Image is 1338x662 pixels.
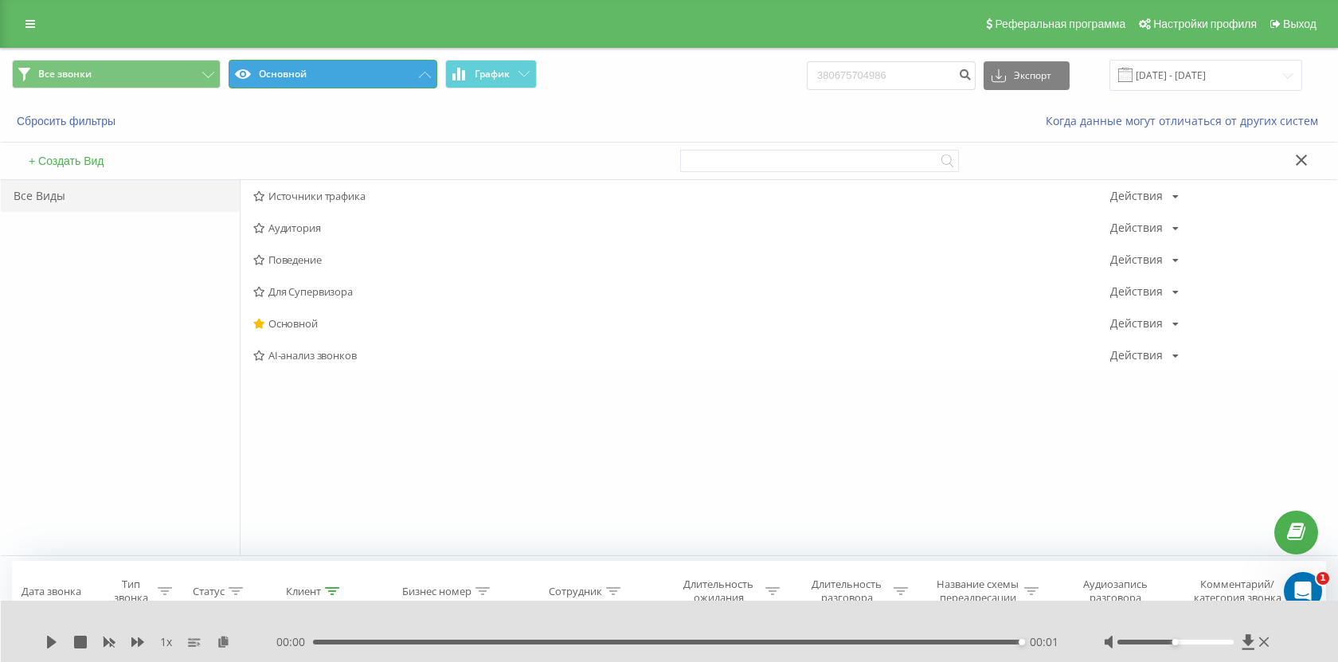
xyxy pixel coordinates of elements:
span: Для Супервизора [253,286,1110,297]
div: Тип звонка [108,578,154,605]
span: AI-анализ звонков [253,350,1110,361]
span: Источники трафика [253,190,1110,202]
div: Аудиозапись разговора [1063,578,1167,605]
span: 1 x [160,634,172,650]
span: Основной [253,318,1110,329]
button: Закрыть [1290,153,1313,170]
div: Действия [1110,254,1163,265]
div: Статус [193,585,225,598]
div: Действия [1110,286,1163,297]
span: 00:01 [1030,634,1058,650]
button: Основной [229,60,437,88]
div: Accessibility label [1172,639,1179,645]
span: Поведение [253,254,1110,265]
span: График [475,69,510,80]
div: Название схемы переадресации [935,578,1020,605]
div: Комментарий/категория звонка [1191,578,1284,605]
span: Все звонки [38,68,92,80]
div: Действия [1110,222,1163,233]
button: График [445,60,537,88]
button: Экспорт [984,61,1070,90]
button: Все звонки [12,60,221,88]
div: Accessibility label [1019,639,1025,645]
a: Когда данные могут отличаться от других систем [1046,113,1326,128]
iframe: Intercom live chat [1284,572,1322,610]
button: Сбросить фильтры [12,114,123,128]
div: Дата звонка [22,585,81,598]
input: Поиск по номеру [807,61,976,90]
div: Длительность ожидания [676,578,761,605]
span: Выход [1283,18,1316,30]
span: 00:00 [276,634,313,650]
div: Длительность разговора [804,578,890,605]
div: Действия [1110,318,1163,329]
span: 1 [1316,572,1329,585]
div: Действия [1110,350,1163,361]
div: Все Виды [1,180,240,212]
div: Сотрудник [549,585,602,598]
div: Клиент [286,585,321,598]
button: + Создать Вид [24,154,109,168]
div: Бизнес номер [402,585,471,598]
span: Настройки профиля [1153,18,1257,30]
span: Реферальная программа [995,18,1125,30]
div: Действия [1110,190,1163,202]
span: Аудитория [253,222,1110,233]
